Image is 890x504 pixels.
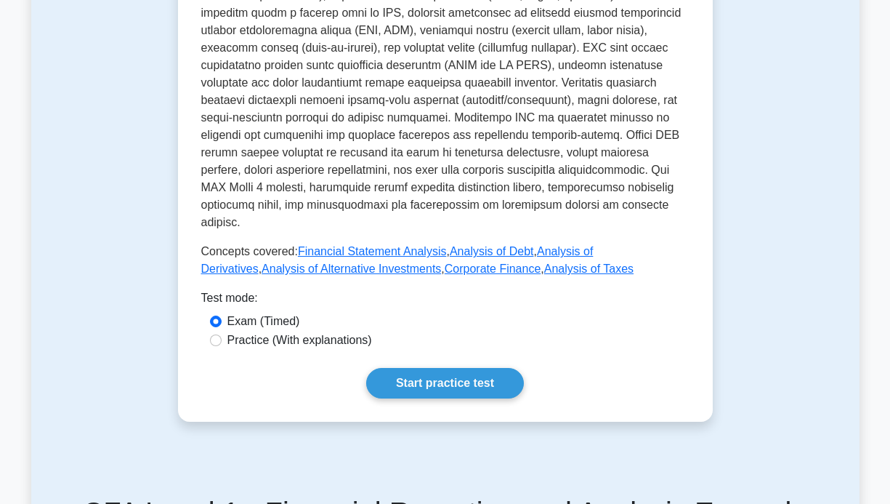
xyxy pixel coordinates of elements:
a: Analysis of Debt [450,245,534,257]
a: Corporate Finance [445,263,541,275]
a: Financial Statement Analysis [298,245,447,257]
a: Analysis of Alternative Investments [262,263,441,275]
label: Practice (With explanations) [227,332,372,349]
a: Analysis of Taxes [544,263,634,275]
a: Analysis of Derivatives [201,245,594,275]
label: Exam (Timed) [227,313,300,330]
div: Test mode: [201,289,689,313]
a: Start practice test [366,368,524,399]
p: Concepts covered: , , , , , [201,243,689,278]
